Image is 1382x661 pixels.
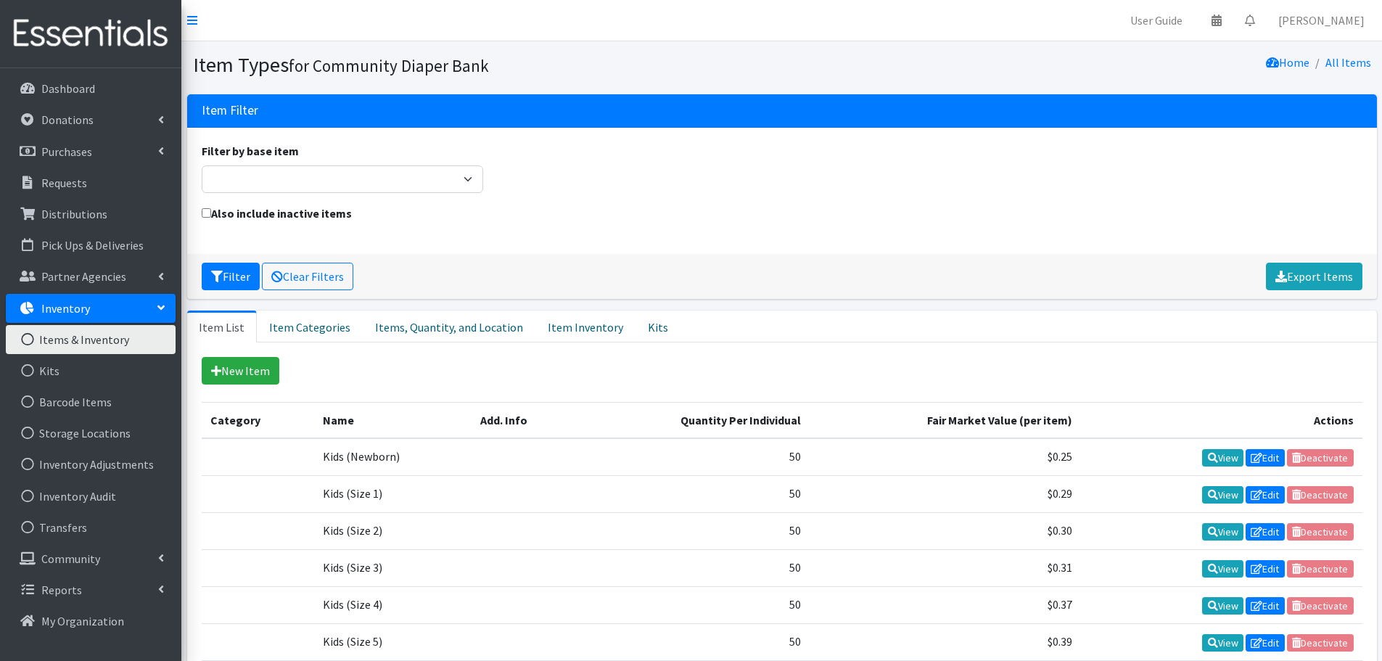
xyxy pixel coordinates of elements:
[810,549,1081,586] td: $0.31
[579,438,809,476] td: 50
[41,583,82,597] p: Reports
[1202,560,1243,578] a: View
[6,74,176,103] a: Dashboard
[810,402,1081,438] th: Fair Market Value (per item)
[6,262,176,291] a: Partner Agencies
[1246,523,1285,541] a: Edit
[1202,486,1243,504] a: View
[1202,449,1243,467] a: View
[1119,6,1194,35] a: User Guide
[579,475,809,512] td: 50
[363,311,535,342] a: Items, Quantity, and Location
[187,311,257,342] a: Item List
[6,105,176,134] a: Donations
[6,607,176,636] a: My Organization
[579,587,809,624] td: 50
[6,513,176,542] a: Transfers
[6,9,176,58] img: HumanEssentials
[257,311,363,342] a: Item Categories
[1246,486,1285,504] a: Edit
[6,325,176,354] a: Items & Inventory
[1246,560,1285,578] a: Edit
[41,144,92,159] p: Purchases
[810,512,1081,549] td: $0.30
[202,263,260,290] button: Filter
[6,482,176,511] a: Inventory Audit
[314,402,472,438] th: Name
[6,450,176,479] a: Inventory Adjustments
[1267,6,1376,35] a: [PERSON_NAME]
[6,544,176,573] a: Community
[1202,597,1243,615] a: View
[6,575,176,604] a: Reports
[41,551,100,566] p: Community
[1266,55,1309,70] a: Home
[314,587,472,624] td: Kids (Size 4)
[636,311,680,342] a: Kits
[1246,449,1285,467] a: Edit
[202,402,314,438] th: Category
[41,614,124,628] p: My Organization
[6,231,176,260] a: Pick Ups & Deliveries
[41,238,144,253] p: Pick Ups & Deliveries
[1202,523,1243,541] a: View
[6,294,176,323] a: Inventory
[202,208,211,218] input: Also include inactive items
[6,387,176,416] a: Barcode Items
[6,168,176,197] a: Requests
[314,512,472,549] td: Kids (Size 2)
[41,269,126,284] p: Partner Agencies
[289,55,489,76] small: for Community Diaper Bank
[579,624,809,661] td: 50
[202,205,352,222] label: Also include inactive items
[810,475,1081,512] td: $0.29
[202,103,258,118] h3: Item Filter
[262,263,353,290] a: Clear Filters
[1246,597,1285,615] a: Edit
[202,357,279,385] a: New Item
[1081,402,1362,438] th: Actions
[810,587,1081,624] td: $0.37
[6,137,176,166] a: Purchases
[314,438,472,476] td: Kids (Newborn)
[1246,634,1285,652] a: Edit
[314,624,472,661] td: Kids (Size 5)
[41,81,95,96] p: Dashboard
[314,475,472,512] td: Kids (Size 1)
[6,200,176,229] a: Distributions
[1266,263,1362,290] a: Export Items
[810,438,1081,476] td: $0.25
[1202,634,1243,652] a: View
[579,402,809,438] th: Quantity Per Individual
[314,549,472,586] td: Kids (Size 3)
[41,207,107,221] p: Distributions
[41,176,87,190] p: Requests
[579,512,809,549] td: 50
[810,624,1081,661] td: $0.39
[579,549,809,586] td: 50
[41,112,94,127] p: Donations
[535,311,636,342] a: Item Inventory
[41,301,90,316] p: Inventory
[6,419,176,448] a: Storage Locations
[472,402,580,438] th: Add. Info
[6,356,176,385] a: Kits
[1325,55,1371,70] a: All Items
[202,142,299,160] label: Filter by base item
[193,52,777,78] h1: Item Types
